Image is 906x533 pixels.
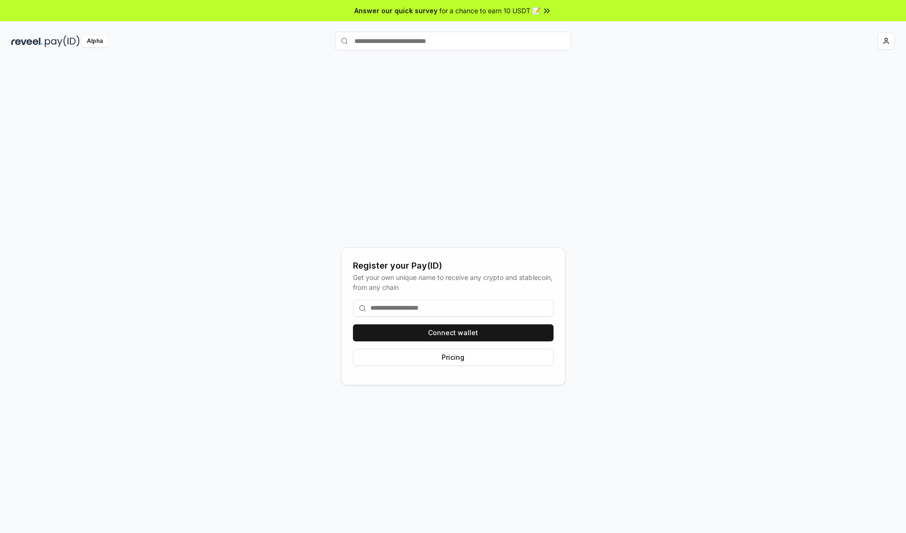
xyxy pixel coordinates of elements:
div: Get your own unique name to receive any crypto and stablecoin, from any chain [353,272,554,292]
div: Alpha [82,35,108,47]
img: pay_id [45,35,80,47]
span: for a chance to earn 10 USDT 📝 [439,6,540,16]
span: Answer our quick survey [354,6,437,16]
button: Pricing [353,349,554,366]
img: reveel_dark [11,35,43,47]
button: Connect wallet [353,324,554,341]
div: Register your Pay(ID) [353,259,554,272]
